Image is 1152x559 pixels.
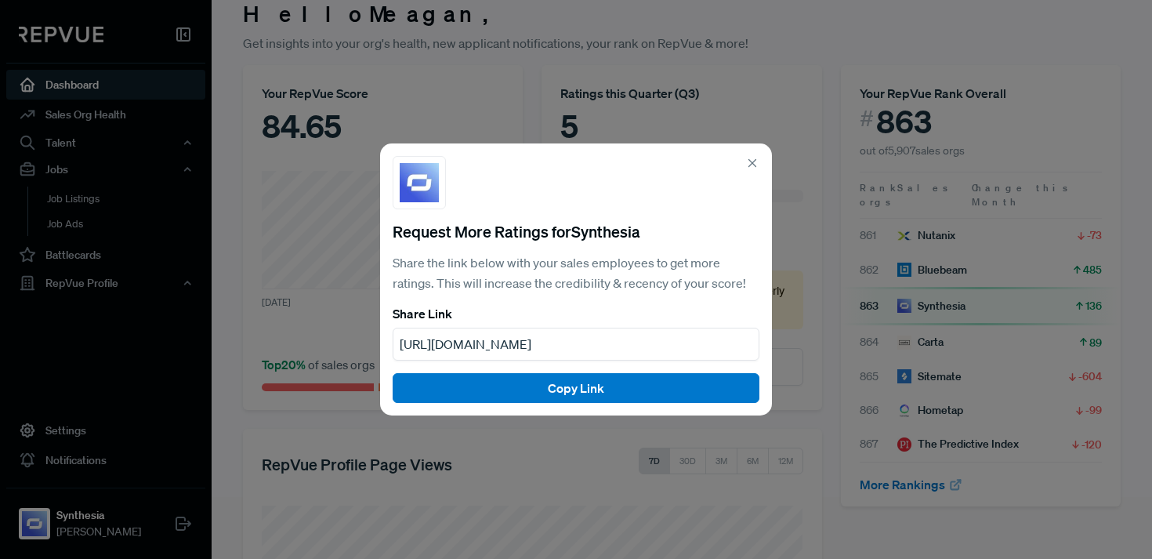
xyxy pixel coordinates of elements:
h6: Share Link [393,307,759,321]
img: Synthesia [400,163,439,202]
p: Share the link below with your sales employees to get more ratings. This will increase the credib... [393,253,759,293]
span: [URL][DOMAIN_NAME] [400,336,531,352]
button: Copy Link [393,373,759,403]
h5: Request More Ratings for Synthesia [393,222,759,241]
